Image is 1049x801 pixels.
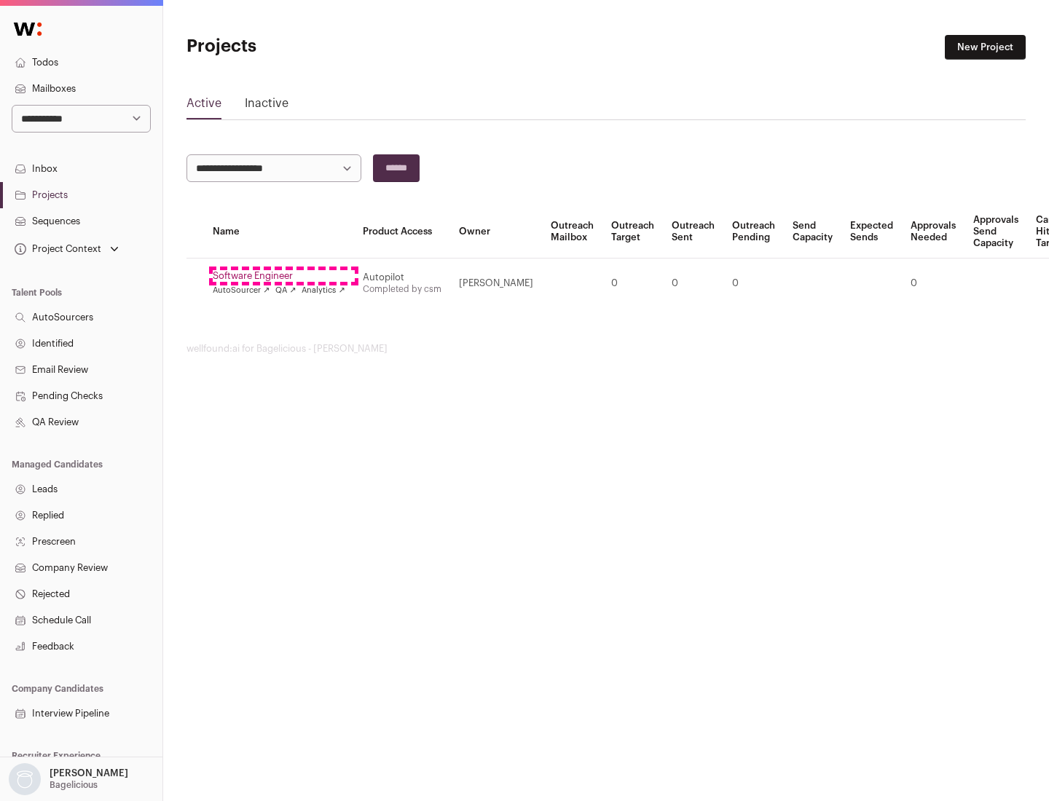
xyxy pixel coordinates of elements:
[213,285,270,296] a: AutoSourcer ↗
[723,205,784,259] th: Outreach Pending
[784,205,841,259] th: Send Capacity
[841,205,902,259] th: Expected Sends
[186,343,1026,355] footer: wellfound:ai for Bagelicious - [PERSON_NAME]
[6,763,131,795] button: Open dropdown
[186,35,466,58] h1: Projects
[354,205,450,259] th: Product Access
[6,15,50,44] img: Wellfound
[602,259,663,309] td: 0
[902,205,964,259] th: Approvals Needed
[302,285,345,296] a: Analytics ↗
[363,272,441,283] div: Autopilot
[723,259,784,309] td: 0
[245,95,288,118] a: Inactive
[186,95,221,118] a: Active
[275,285,296,296] a: QA ↗
[663,205,723,259] th: Outreach Sent
[363,285,441,293] a: Completed by csm
[12,239,122,259] button: Open dropdown
[945,35,1026,60] a: New Project
[50,779,98,791] p: Bagelicious
[204,205,354,259] th: Name
[964,205,1027,259] th: Approvals Send Capacity
[542,205,602,259] th: Outreach Mailbox
[450,259,542,309] td: [PERSON_NAME]
[450,205,542,259] th: Owner
[12,243,101,255] div: Project Context
[602,205,663,259] th: Outreach Target
[902,259,964,309] td: 0
[663,259,723,309] td: 0
[50,768,128,779] p: [PERSON_NAME]
[213,270,345,282] a: Software Engineer
[9,763,41,795] img: nopic.png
